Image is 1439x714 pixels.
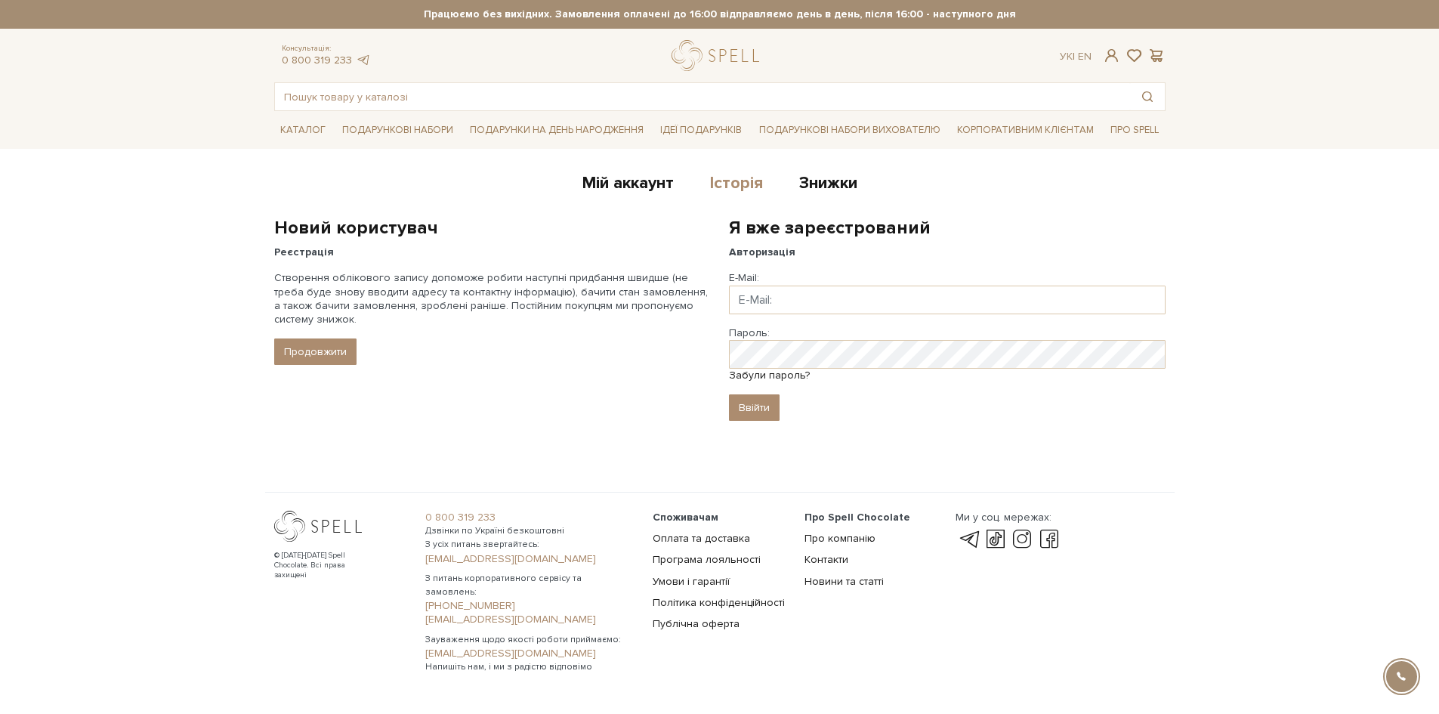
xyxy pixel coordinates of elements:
[274,271,711,326] p: Створення облікового запису допоможе робити наступні придбання швидше (не треба буде знову вводит...
[356,54,371,66] a: telegram
[653,596,785,609] a: Політика конфіденційності
[804,575,884,588] a: Новини та статті
[274,246,334,258] strong: Реєстрація
[282,44,371,54] span: Консультація:
[804,553,848,566] a: Контакти
[1009,530,1035,549] a: instagram
[951,117,1100,143] a: Корпоративним клієнтам
[1060,50,1092,63] div: Ук
[425,613,635,626] a: [EMAIL_ADDRESS][DOMAIN_NAME]
[1078,50,1092,63] a: En
[983,530,1008,549] a: tik-tok
[275,83,1130,110] input: Пошук товару у каталозі
[1130,83,1165,110] button: Пошук товару у каталозі
[282,54,352,66] a: 0 800 319 233
[425,660,635,674] span: Напишіть нам, і ми з радістю відповімо
[464,119,650,142] a: Подарунки на День народження
[753,117,946,143] a: Подарункові набори вихователю
[274,338,357,365] a: Продовжити
[729,394,780,421] input: Ввійти
[653,575,730,588] a: Умови і гарантії
[425,599,635,613] a: [PHONE_NUMBER]
[582,173,674,198] a: Мій аккаунт
[425,633,635,647] span: Зауваження щодо якості роботи приймаємо:
[336,119,459,142] a: Подарункові набори
[653,617,740,630] a: Публічна оферта
[425,647,635,660] a: [EMAIL_ADDRESS][DOMAIN_NAME]
[729,246,795,258] strong: Авторизація
[804,532,875,545] a: Про компанію
[729,216,1166,240] h2: Я вже зареєстрований
[799,173,857,198] a: Знижки
[425,511,635,524] a: 0 800 319 233
[425,524,635,538] span: Дзвінки по Україні безкоштовні
[425,538,635,552] span: З усіх питань звертайтесь:
[729,271,759,285] label: E-Mail:
[804,511,910,524] span: Про Spell Chocolate
[653,553,761,566] a: Програма лояльності
[729,369,810,382] a: Забули пароль?
[1036,530,1062,549] a: facebook
[710,173,763,198] a: Історія
[956,530,981,549] a: telegram
[425,552,635,566] a: [EMAIL_ADDRESS][DOMAIN_NAME]
[274,8,1166,21] strong: Працюємо без вихідних. Замовлення оплачені до 16:00 відправляємо день в день, після 16:00 - насту...
[274,551,376,580] div: © [DATE]-[DATE] Spell Chocolate. Всі права захищені
[672,40,766,71] a: logo
[956,511,1061,524] div: Ми у соц. мережах:
[653,511,718,524] span: Споживачам
[729,286,1166,314] input: E-Mail:
[274,119,332,142] a: Каталог
[425,572,635,599] span: З питань корпоративного сервісу та замовлень:
[729,326,770,340] label: Пароль:
[654,119,748,142] a: Ідеї подарунків
[653,532,750,545] a: Оплата та доставка
[1104,119,1165,142] a: Про Spell
[274,216,711,240] h2: Новий користувач
[1073,50,1075,63] span: |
